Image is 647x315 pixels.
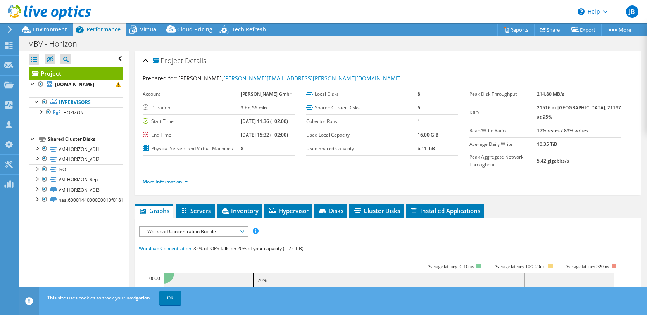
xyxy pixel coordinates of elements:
span: JB [626,5,638,18]
span: Virtual [140,26,158,33]
b: 3 hr, 56 min [241,104,267,111]
a: VM-HORIZON_VDI3 [29,185,123,195]
b: 6 [418,104,420,111]
b: [PERSON_NAME] GmbH [241,91,293,97]
label: IOPS [469,109,537,116]
span: Details [185,56,206,65]
a: Export [566,24,602,36]
text: 20% [257,277,267,284]
a: OK [159,291,181,305]
span: [PERSON_NAME], [178,74,401,82]
a: Share [534,24,566,36]
b: 8 [241,145,243,152]
span: This site uses cookies to track your navigation. [47,294,151,301]
span: Inventory [221,207,259,215]
span: Tech Refresh [232,26,266,33]
a: Project [29,67,123,80]
span: Workload Concentration: [139,245,192,252]
b: [DATE] 11:36 (+02:00) [241,118,288,125]
label: Used Shared Capacity [306,145,418,152]
div: Shared Cluster Disks [48,135,123,144]
label: Used Local Capacity [306,131,418,139]
a: Hypervisors [29,97,123,107]
h1: VBV - Horizon [25,40,89,48]
label: Local Disks [306,90,418,98]
span: Performance [86,26,121,33]
text: 10000 [147,275,160,282]
label: Read/Write Ratio [469,127,537,135]
a: [DOMAIN_NAME] [29,80,123,90]
span: Environment [33,26,67,33]
span: Workload Concentration Bubble [143,227,243,236]
span: Project [153,57,183,65]
a: naa.6000144000000010f0181c71da51bba5 [29,195,123,205]
tspan: Average latency 10<=20ms [494,264,545,269]
b: 21516 at [GEOGRAPHIC_DATA], 21197 at 95% [537,104,621,120]
a: VM-HORIZON_VDI1 [29,144,123,154]
b: [DOMAIN_NAME] [55,81,94,88]
span: Hypervisor [268,207,309,215]
span: Installed Applications [410,207,480,215]
label: End Time [143,131,240,139]
b: 17% reads / 83% writes [537,127,588,134]
a: VM-HORIZON_VDI2 [29,154,123,164]
label: Collector Runs [306,118,418,125]
a: [PERSON_NAME][EMAIL_ADDRESS][PERSON_NAME][DOMAIN_NAME] [223,74,401,82]
label: Peak Disk Throughput [469,90,537,98]
span: Graphs [139,207,169,215]
span: Disks [318,207,343,215]
a: More Information [143,178,188,185]
label: Peak Aggregate Network Throughput [469,153,537,169]
span: HORIZON [63,109,84,116]
b: 5.42 gigabits/s [537,157,569,164]
a: More [601,24,637,36]
a: VM-HORIZON_Repl [29,175,123,185]
b: [DATE] 15:32 (+02:00) [241,132,288,138]
a: HORIZON [29,107,123,118]
b: 8 [418,91,420,97]
text: Average latency >20ms [565,264,609,269]
label: Prepared for: [143,74,177,82]
b: 10.35 TiB [537,141,557,147]
label: Account [143,90,240,98]
a: Reports [497,24,535,36]
label: Shared Cluster Disks [306,104,418,112]
svg: \n [578,8,585,15]
label: Duration [143,104,240,112]
span: 32% of IOPS falls on 20% of your capacity (1.22 TiB) [193,245,304,252]
b: 214.80 MB/s [537,91,564,97]
a: ISO [29,164,123,175]
label: Physical Servers and Virtual Machines [143,145,240,152]
label: Average Daily Write [469,140,537,148]
label: Start Time [143,118,240,125]
span: Cluster Disks [353,207,400,215]
b: 6.11 TiB [418,145,435,152]
span: Servers [180,207,211,215]
b: 1 [418,118,420,125]
b: 16.00 GiB [418,132,438,138]
tspan: Average latency <=10ms [427,264,474,269]
span: Cloud Pricing [177,26,212,33]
